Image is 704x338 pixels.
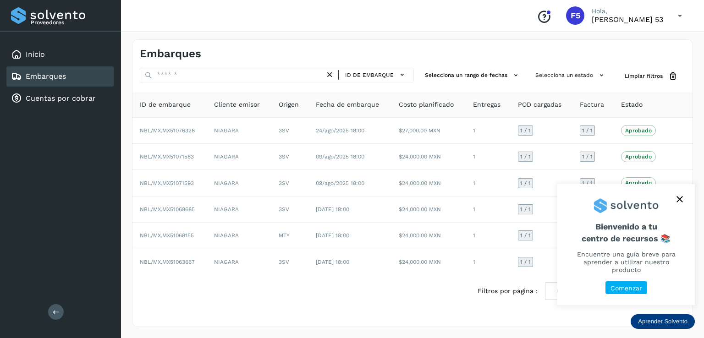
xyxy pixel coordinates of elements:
div: Inicio [6,44,114,65]
p: Hola, [592,7,663,15]
div: Aprender Solvento [557,184,695,305]
td: $24,000.00 MXN [391,249,466,275]
span: 09/ago/2025 18:00 [316,153,364,160]
span: 1 / 1 [520,180,531,186]
span: NBL/MX.MX51068685 [140,206,195,213]
td: $24,000.00 MXN [391,223,466,249]
a: Inicio [26,50,45,59]
span: 1 / 1 [520,154,531,159]
p: Comenzar [610,284,642,292]
span: Costo planificado [399,100,454,109]
span: NBL/MX.MX51076328 [140,127,195,134]
span: Filtros por página : [478,286,538,296]
td: 3SV [271,118,308,144]
td: $24,000.00 MXN [391,170,466,196]
button: Limpiar filtros [617,68,685,85]
a: Embarques [26,72,66,81]
p: Encuentre una guía breve para aprender a utilizar nuestro producto [568,251,684,273]
span: 09/ago/2025 18:00 [316,180,364,186]
div: Cuentas por cobrar [6,88,114,109]
td: $24,000.00 MXN [391,196,466,223]
span: Estado [621,100,643,109]
td: 1 [466,118,511,144]
span: Bienvenido a tu [568,222,684,243]
span: [DATE] 18:00 [316,259,349,265]
button: Selecciona un estado [532,68,610,83]
td: NIAGARA [207,144,271,170]
span: 1 / 1 [582,180,593,186]
td: 1 [466,223,511,249]
td: 3SV [271,249,308,275]
td: $24,000.00 MXN [391,144,466,170]
td: 3SV [271,196,308,223]
p: Aprender Solvento [638,318,687,325]
span: [DATE] 18:00 [316,232,349,239]
span: [DATE] 18:00 [316,206,349,213]
button: close, [673,192,687,206]
td: NIAGARA [207,118,271,144]
a: Cuentas por cobrar [26,94,96,103]
p: Proveedores [31,19,110,26]
span: NBL/MX.MX51068155 [140,232,194,239]
span: ID de embarque [345,71,394,79]
td: NIAGARA [207,170,271,196]
div: Embarques [6,66,114,87]
span: ID de embarque [140,100,191,109]
td: NIAGARA [207,223,271,249]
p: Aprobado [625,180,652,186]
span: Limpiar filtros [625,72,663,80]
td: MTY [271,223,308,249]
td: NIAGARA [207,196,271,223]
span: Factura [580,100,604,109]
div: Aprender Solvento [631,314,695,329]
span: POD cargadas [518,100,561,109]
span: 24/ago/2025 18:00 [316,127,364,134]
p: centro de recursos 📚 [568,234,684,244]
td: 3SV [271,144,308,170]
span: 1 / 1 [520,207,531,212]
span: 1 / 1 [582,128,593,133]
span: Cliente emisor [214,100,260,109]
p: Aprobado [625,127,652,134]
td: NIAGARA [207,249,271,275]
span: 1 / 1 [520,128,531,133]
td: 1 [466,170,511,196]
span: NBL/MX.MX51063667 [140,259,195,265]
p: Aprobado [625,153,652,160]
span: 1 / 1 [582,154,593,159]
span: 1 / 1 [520,233,531,238]
span: Origen [279,100,299,109]
span: NBL/MX.MX51071593 [140,180,194,186]
h4: Embarques [140,47,201,60]
td: 1 [466,144,511,170]
td: 3SV [271,170,308,196]
span: NBL/MX.MX51071583 [140,153,194,160]
p: FLETES 53 [592,15,663,24]
td: 1 [466,249,511,275]
td: 1 [466,196,511,223]
button: Selecciona un rango de fechas [421,68,524,83]
td: $27,000.00 MXN [391,118,466,144]
span: Entregas [473,100,500,109]
span: Fecha de embarque [316,100,379,109]
button: Comenzar [605,281,647,294]
button: ID de embarque [342,68,410,82]
span: 1 / 1 [520,259,531,265]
